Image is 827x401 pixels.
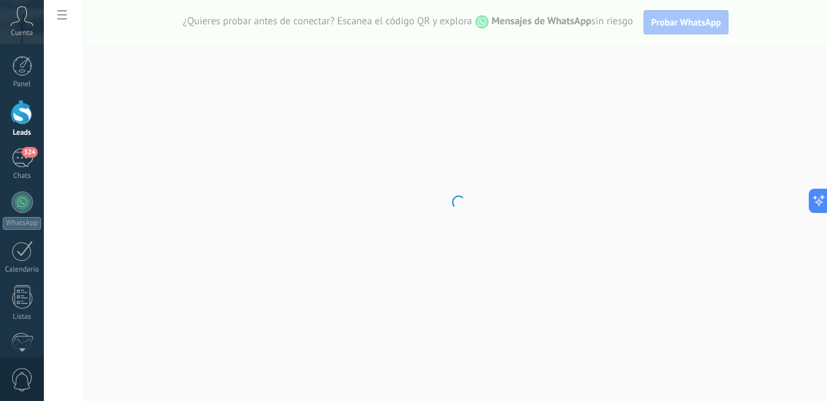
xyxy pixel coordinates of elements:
[3,313,42,321] div: Listas
[3,172,42,181] div: Chats
[11,29,33,38] span: Cuenta
[22,147,37,158] span: 324
[3,266,42,274] div: Calendario
[3,80,42,89] div: Panel
[3,129,42,137] div: Leads
[3,217,41,230] div: WhatsApp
